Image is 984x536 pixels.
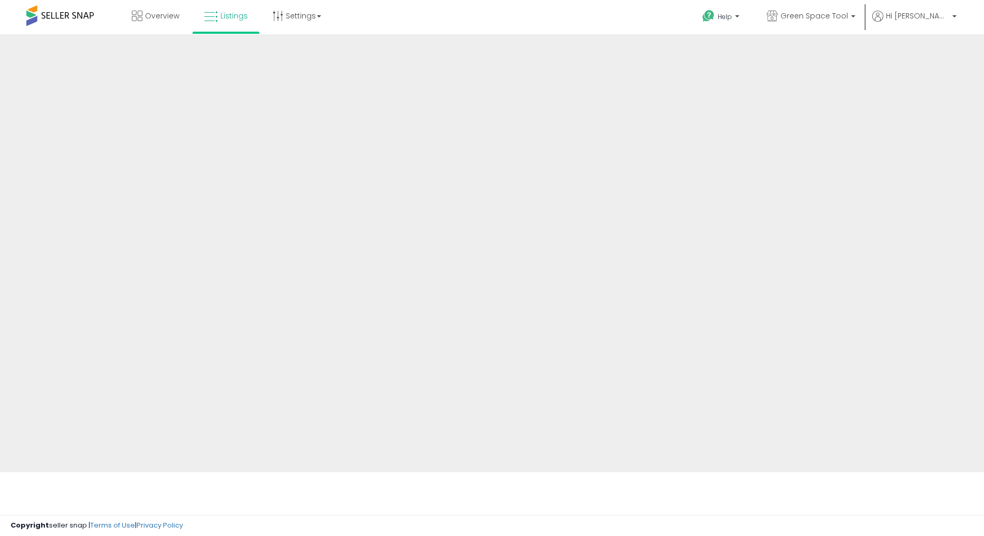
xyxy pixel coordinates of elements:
[780,11,848,21] span: Green Space Tool
[694,2,750,34] a: Help
[872,11,957,34] a: Hi [PERSON_NAME]
[718,12,732,21] span: Help
[702,9,715,23] i: Get Help
[220,11,248,21] span: Listings
[145,11,179,21] span: Overview
[886,11,949,21] span: Hi [PERSON_NAME]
